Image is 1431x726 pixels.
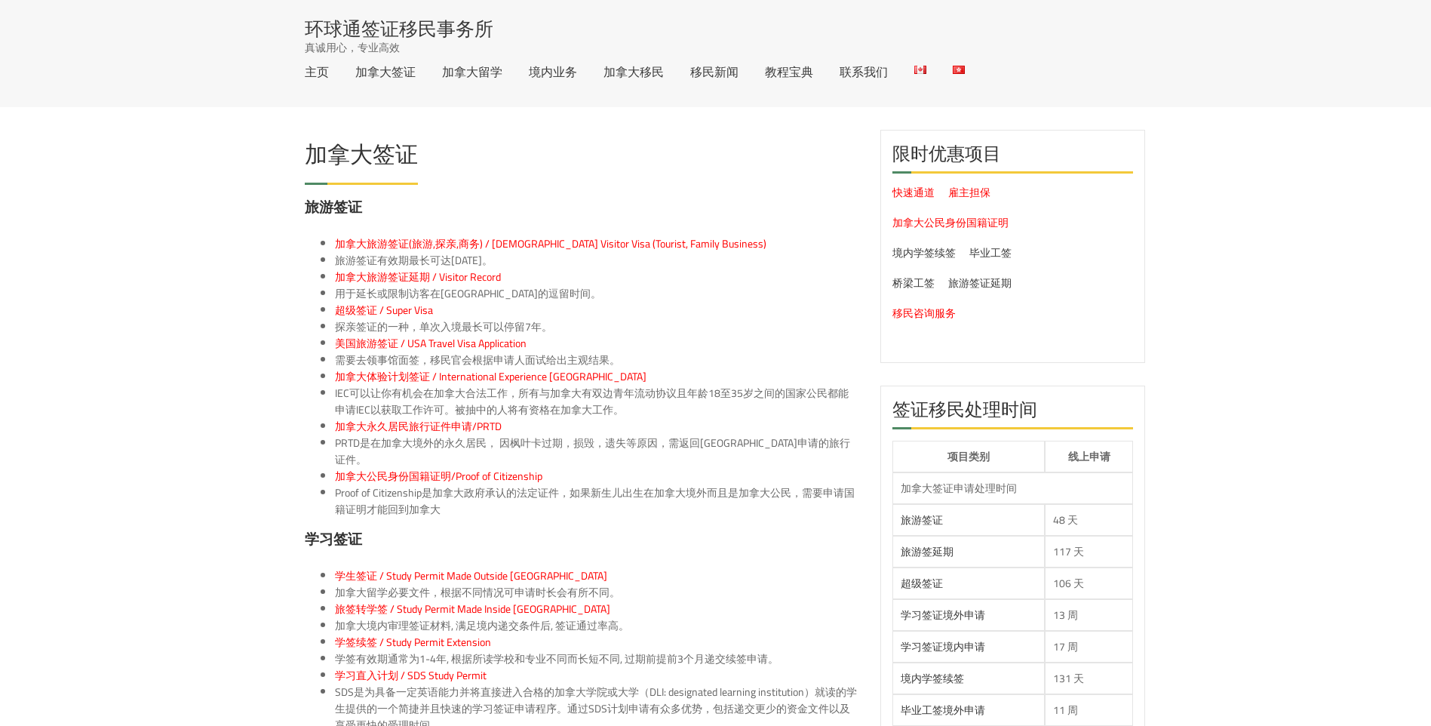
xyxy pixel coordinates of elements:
a: 加拿大签证 [355,66,416,78]
li: 加拿大境内审理签证材料, 满足境内递交条件后, 签证通过率高。 [335,617,858,634]
li: PRTD是在加拿大境外的永久居民， 因枫叶卡过期，损毁，遗失等原因，需返回[GEOGRAPHIC_DATA]申请的旅行证件。 [335,435,858,468]
a: 加拿大公民身份国籍证明/Proof of Citizenship [335,466,542,486]
li: 需要去领事馆面签，移民官会根据申请人面试给出主观结果。 [335,352,858,368]
a: 联系我们 [840,66,888,78]
td: 13 周 [1045,599,1134,631]
div: 加拿大签证申请处理时间 [901,481,1125,496]
a: 环球通签证移民事务所 [305,19,493,38]
strong: 旅游签证 [305,193,362,220]
td: 117 天 [1045,536,1134,568]
a: 学习签证境外申请 [901,605,985,625]
li: IEC可以让你有机会在加拿大合法工作，所有与加拿大有双边青年流动协议且年龄18至35岁之间的国家公民都能申请IEC以获取工作许可。被抽中的人将有资格在加拿大工作。 [335,385,858,418]
a: 旅游签证延期 [948,273,1012,293]
strong: 学习签证 [305,525,362,552]
a: 加拿大旅游签证延期 / Visitor Record [335,267,501,287]
h2: 加拿大签证 [305,143,418,174]
a: 超级签证 / Super Visa [335,300,433,320]
th: 项目类别 [892,441,1045,472]
a: 主页 [305,66,329,78]
td: 48 天 [1045,504,1134,536]
a: 学生签证 / Study Permit Made Outside [GEOGRAPHIC_DATA] [335,566,607,586]
a: 学习直入计划 / SDS Study Permit [335,666,487,685]
a: 超级签证 [901,574,943,593]
a: 移民新闻 [690,66,739,78]
a: 境内业务 [529,66,577,78]
a: 加拿大留学 [442,66,502,78]
h2: 签证移民处理时间 [892,398,1134,429]
a: 境内学签续签 [892,243,956,263]
img: 繁体 [953,66,965,74]
a: 旅游签延期 [901,542,953,561]
a: 旅签转学签 / Study Permit Made Inside [GEOGRAPHIC_DATA] [335,599,610,619]
a: 移民咨询服务 [892,303,956,323]
a: 学习签证境内申请 [901,637,985,657]
img: EN [914,66,926,74]
span: 真诚用心，专业高效 [305,40,400,55]
th: 线上申请 [1045,441,1134,472]
li: 学签有效期通常为1-4年, 根据所读学校和专业不同而长短不同, 过期前提前3个月递交续签申请。 [335,651,858,667]
a: 快速通道 [892,183,935,202]
a: 加拿大旅游签证(旅游,探亲,商务) / [DEMOGRAPHIC_DATA] Visitor Visa (Tourist, Family Business) [335,234,766,254]
td: 17 周 [1045,631,1134,663]
a: 加拿大永久居民旅行证件申请/PRTD [335,417,502,436]
li: 探亲签证的一种，单次入境最长可以停留7年。 [335,318,858,335]
li: Proof of Citizenship是加拿大政府承认的法定证件，如果新生儿出生在加拿大境外而且是加拿大公民，需要申请国籍证明才能回到加拿大 [335,485,858,518]
a: 旅游签证 [901,510,943,530]
a: 学签续签 / Study Permit Extension [335,632,491,652]
a: 毕业工签 [969,243,1012,263]
td: 106 天 [1045,568,1134,599]
a: 毕业工签境外申请 [901,700,985,720]
td: 11 周 [1045,694,1134,726]
li: 用于延长或限制访客在[GEOGRAPHIC_DATA]的逗留时间。 [335,285,858,302]
a: 桥梁工签 [892,273,935,293]
a: 境内学签续签 [901,669,964,688]
h2: 限时优惠项目 [892,142,1134,174]
a: 美国旅游签证 / USA Travel Visa Application [335,334,527,353]
a: 加拿大体验计划签证 / International Experience [GEOGRAPHIC_DATA] [335,367,646,386]
td: 131 天 [1045,663,1134,694]
li: 旅游签证有效期最长可达[DATE]。 [335,252,858,269]
a: 加拿大移民 [603,66,664,78]
a: 加拿大公民身份国籍证明 [892,213,1009,232]
a: 雇主担保 [948,183,990,202]
a: 教程宝典 [765,66,813,78]
li: 加拿大留学必要文件，根据不同情况可申请时长会有所不同。 [335,584,858,601]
